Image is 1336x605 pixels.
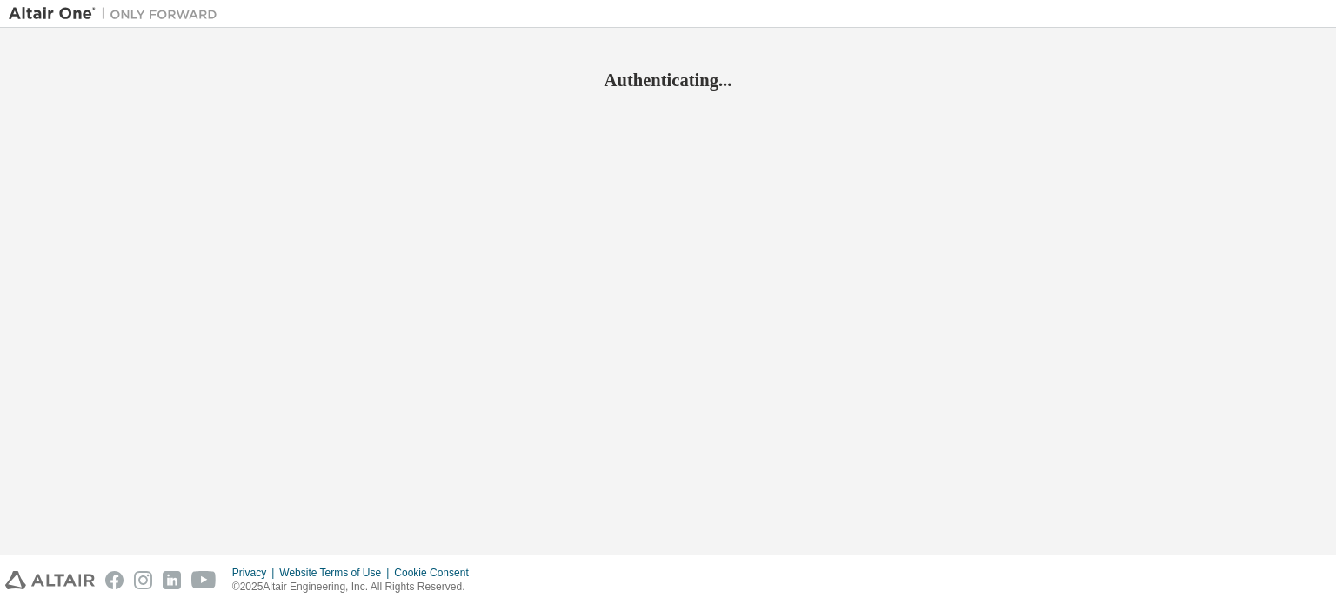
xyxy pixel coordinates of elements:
[134,571,152,589] img: instagram.svg
[279,566,394,580] div: Website Terms of Use
[232,566,279,580] div: Privacy
[191,571,217,589] img: youtube.svg
[105,571,124,589] img: facebook.svg
[232,580,479,595] p: © 2025 Altair Engineering, Inc. All Rights Reserved.
[5,571,95,589] img: altair_logo.svg
[163,571,181,589] img: linkedin.svg
[9,5,226,23] img: Altair One
[9,69,1327,91] h2: Authenticating...
[394,566,478,580] div: Cookie Consent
